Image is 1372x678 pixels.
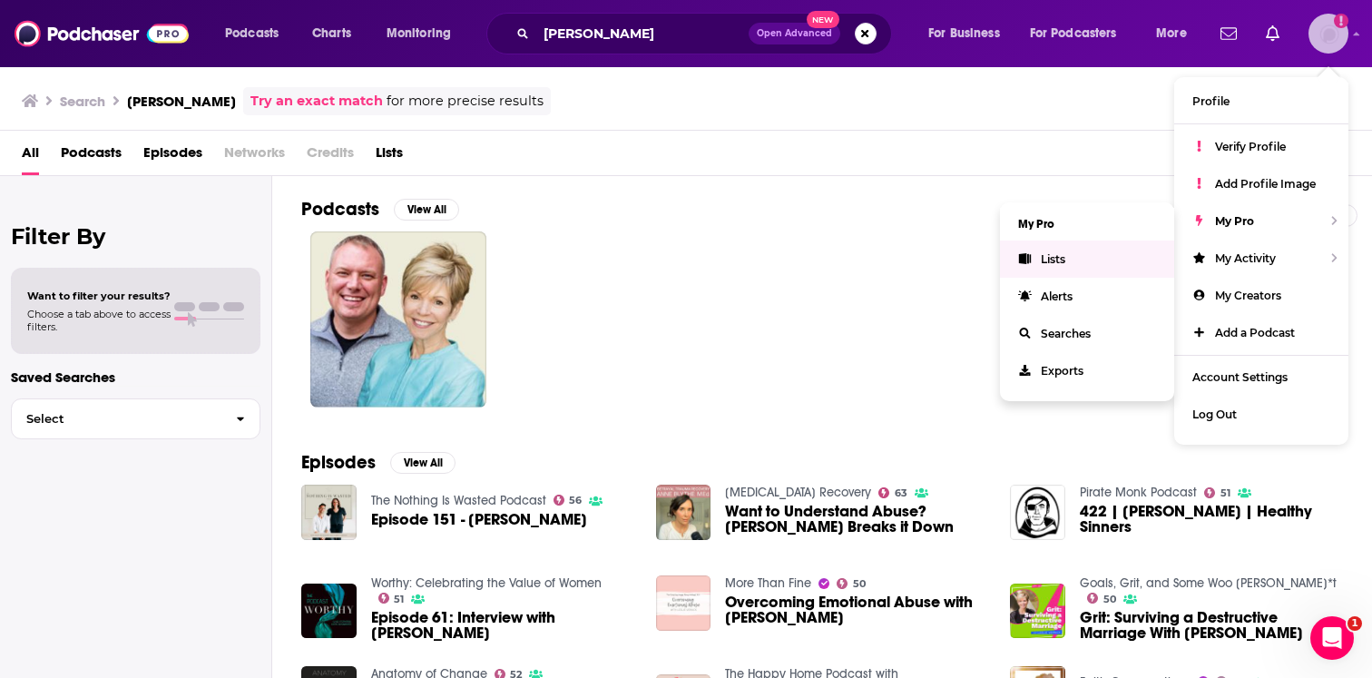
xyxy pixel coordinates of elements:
[394,199,459,221] button: View All
[1080,575,1337,591] a: Goals, Grit, and Some Woo Woo Sh*t
[1215,140,1286,153] span: Verify Profile
[656,485,711,540] img: Want to Understand Abuse? Leslie Vernick Breaks it Down
[301,451,456,474] a: EpisodesView All
[376,138,403,175] a: Lists
[725,575,811,591] a: More Than Fine
[1018,19,1143,48] button: open menu
[1192,94,1230,108] span: Profile
[1174,83,1348,120] a: Profile
[569,496,582,505] span: 56
[27,290,171,302] span: Want to filter your results?
[371,493,546,508] a: The Nothing Is Wasted Podcast
[928,21,1000,46] span: For Business
[554,495,583,506] a: 56
[371,575,602,591] a: Worthy: Celebrating the Value of Women
[1308,14,1348,54] button: Show profile menu
[725,504,988,535] a: Want to Understand Abuse? Leslie Vernick Breaks it Down
[1156,21,1187,46] span: More
[371,512,587,527] a: Episode 151 - Leslie Vernick
[1204,487,1230,498] a: 51
[301,451,376,474] h2: Episodes
[60,93,105,110] h3: Search
[1010,584,1065,639] img: Grit: Surviving a Destructive Marriage With Leslie Vernick
[371,512,587,527] span: Episode 151 - [PERSON_NAME]
[371,610,634,641] a: Episode 61: Interview with Leslie Vernick
[1174,314,1348,351] a: Add a Podcast
[212,19,302,48] button: open menu
[61,138,122,175] span: Podcasts
[1334,14,1348,28] svg: Email not verified
[1010,485,1065,540] img: 422 | Leslie Vernick | Healthy Sinners
[1174,77,1348,445] ul: Show profile menu
[301,198,379,221] h2: Podcasts
[11,223,260,250] h2: Filter By
[1080,610,1343,641] a: Grit: Surviving a Destructive Marriage With Leslie Vernick
[394,595,404,604] span: 51
[757,29,832,38] span: Open Advanced
[1347,616,1362,631] span: 1
[1310,616,1354,660] iframe: Intercom live chat
[1213,18,1244,49] a: Show notifications dropdown
[15,16,189,51] img: Podchaser - Follow, Share and Rate Podcasts
[307,138,354,175] span: Credits
[1215,289,1281,302] span: My Creators
[1215,177,1316,191] span: Add Profile Image
[853,580,866,588] span: 50
[725,504,988,535] span: Want to Understand Abuse? [PERSON_NAME] Breaks it Down
[749,23,840,44] button: Open AdvancedNew
[1308,14,1348,54] img: User Profile
[1192,408,1237,421] span: Log Out
[504,13,909,54] div: Search podcasts, credits, & more...
[1080,610,1343,641] span: Grit: Surviving a Destructive Marriage With [PERSON_NAME]
[12,413,221,425] span: Select
[656,575,711,631] img: Overcoming Emotional Abuse with Leslie Vernick
[143,138,202,175] a: Episodes
[1215,251,1276,265] span: My Activity
[27,308,171,333] span: Choose a tab above to access filters.
[390,452,456,474] button: View All
[387,91,544,112] span: for more precise results
[807,11,839,28] span: New
[11,398,260,439] button: Select
[1174,165,1348,202] a: Add Profile Image
[725,485,871,500] a: Betrayal Trauma Recovery
[301,198,459,221] a: PodcastsView All
[1080,504,1343,535] a: 422 | Leslie Vernick | Healthy Sinners
[725,594,988,625] span: Overcoming Emotional Abuse with [PERSON_NAME]
[127,93,236,110] h3: [PERSON_NAME]
[1174,277,1348,314] a: My Creators
[1220,489,1230,497] span: 51
[725,594,988,625] a: Overcoming Emotional Abuse with Leslie Vernick
[1215,326,1295,339] span: Add a Podcast
[301,584,357,639] img: Episode 61: Interview with Leslie Vernick
[1080,485,1197,500] a: Pirate Monk Podcast
[22,138,39,175] a: All
[374,19,475,48] button: open menu
[1192,370,1288,384] span: Account Settings
[1215,214,1254,228] span: My Pro
[387,21,451,46] span: Monitoring
[11,368,260,386] p: Saved Searches
[371,610,634,641] span: Episode 61: Interview with [PERSON_NAME]
[300,19,362,48] a: Charts
[250,91,383,112] a: Try an exact match
[224,138,285,175] span: Networks
[1143,19,1210,48] button: open menu
[1103,595,1116,604] span: 50
[1174,359,1348,396] a: Account Settings
[895,489,907,497] span: 63
[1259,18,1287,49] a: Show notifications dropdown
[225,21,279,46] span: Podcasts
[916,19,1023,48] button: open menu
[301,485,357,540] img: Episode 151 - Leslie Vernick
[1087,593,1116,604] a: 50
